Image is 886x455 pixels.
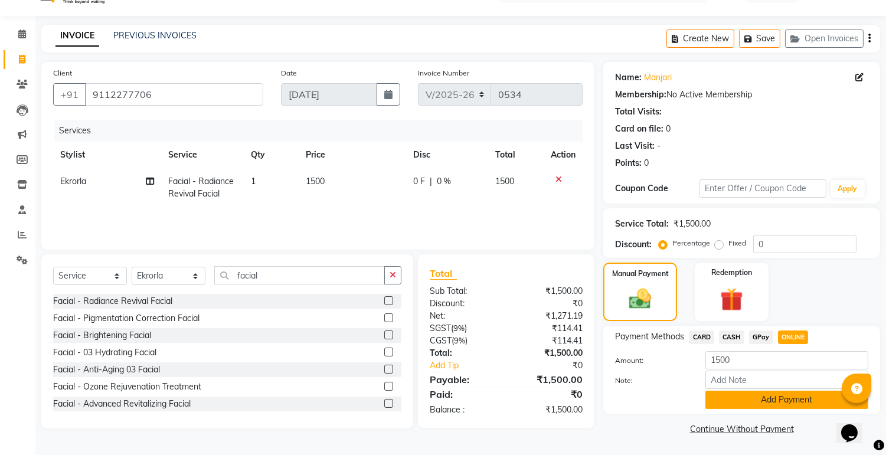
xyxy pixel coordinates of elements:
[421,322,506,335] div: ( )
[506,404,592,416] div: ₹1,500.00
[666,123,671,135] div: 0
[85,83,263,106] input: Search by Name/Mobile/Email/Code
[430,323,451,333] span: SGST
[168,176,234,199] span: Facial - Radiance Revival Facial
[113,30,197,41] a: PREVIOUS INVOICES
[506,285,592,297] div: ₹1,500.00
[421,335,506,347] div: ( )
[53,381,201,393] div: Facial - Ozone Rejuvenation Treatment
[60,176,86,186] span: Ekrorla
[544,142,583,168] th: Action
[506,347,592,359] div: ₹1,500.00
[306,176,325,186] span: 1500
[713,285,750,314] img: _gift.svg
[666,30,734,48] button: Create New
[622,286,658,312] img: _cash.svg
[53,83,86,106] button: +91
[214,266,385,284] input: Search or Scan
[728,238,746,248] label: Fixed
[689,330,714,344] span: CARD
[53,68,72,78] label: Client
[674,218,711,230] div: ₹1,500.00
[421,347,506,359] div: Total:
[785,30,864,48] button: Open Invoices
[615,330,684,343] span: Payment Methods
[251,176,256,186] span: 1
[615,182,699,195] div: Coupon Code
[54,120,591,142] div: Services
[615,238,652,251] div: Discount:
[506,297,592,310] div: ₹0
[421,404,506,416] div: Balance :
[831,180,865,198] button: Apply
[406,142,488,168] th: Disc
[606,423,878,436] a: Continue Without Payment
[615,106,662,118] div: Total Visits:
[418,68,469,78] label: Invoice Number
[615,89,666,101] div: Membership:
[53,346,156,359] div: Facial - 03 Hydrating Facial
[699,179,826,198] input: Enter Offer / Coupon Code
[413,175,425,188] span: 0 F
[615,157,642,169] div: Points:
[421,310,506,322] div: Net:
[749,330,773,344] span: GPay
[53,312,200,325] div: Facial - Pigmentation Correction Facial
[705,391,868,409] button: Add Payment
[606,375,697,386] label: Note:
[421,285,506,297] div: Sub Total:
[836,408,874,443] iframe: chat widget
[521,359,592,372] div: ₹0
[495,176,514,186] span: 1500
[739,30,780,48] button: Save
[488,142,544,168] th: Total
[711,267,752,278] label: Redemption
[55,25,99,47] a: INVOICE
[606,355,697,366] label: Amount:
[53,142,161,168] th: Stylist
[53,364,160,376] div: Facial - Anti-Aging 03 Facial
[430,267,457,280] span: Total
[430,335,452,346] span: CGST
[615,218,669,230] div: Service Total:
[506,322,592,335] div: ₹114.41
[615,71,642,84] div: Name:
[421,297,506,310] div: Discount:
[53,398,191,410] div: Facial - Advanced Revitalizing Facial
[430,175,432,188] span: |
[281,68,297,78] label: Date
[506,372,592,387] div: ₹1,500.00
[454,336,465,345] span: 9%
[719,330,744,344] span: CASH
[615,89,868,101] div: No Active Membership
[644,71,672,84] a: Manjari
[53,295,172,307] div: Facial - Radiance Revival Facial
[644,157,649,169] div: 0
[657,140,661,152] div: -
[244,142,299,168] th: Qty
[506,310,592,322] div: ₹1,271.19
[506,387,592,401] div: ₹0
[615,140,655,152] div: Last Visit:
[421,387,506,401] div: Paid:
[705,351,868,369] input: Amount
[612,269,669,279] label: Manual Payment
[421,372,506,387] div: Payable:
[672,238,710,248] label: Percentage
[506,335,592,347] div: ₹114.41
[53,329,151,342] div: Facial - Brightening Facial
[421,359,521,372] a: Add Tip
[705,371,868,389] input: Add Note
[778,330,809,344] span: ONLINE
[615,123,663,135] div: Card on file:
[161,142,244,168] th: Service
[299,142,406,168] th: Price
[453,323,465,333] span: 9%
[437,175,451,188] span: 0 %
